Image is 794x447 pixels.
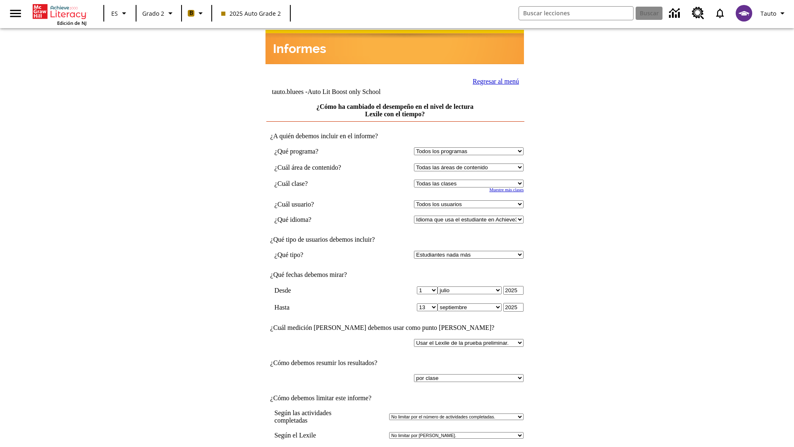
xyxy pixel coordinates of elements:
[275,251,367,259] td: ¿Qué tipo?
[272,88,423,96] td: tauto.bluees -
[33,2,86,26] div: Portada
[221,9,281,18] span: 2025 Auto Grade 2
[111,9,118,18] span: ES
[275,432,388,439] td: Según el Lexile
[709,2,731,24] a: Notificaciones
[275,409,388,424] td: Según las actividades completadas
[3,1,28,26] button: Abrir el menú lateral
[139,6,179,21] button: Grado: Grado 2, Elige un grado
[266,236,524,243] td: ¿Qué tipo de usuarios debemos incluir?
[757,6,791,21] button: Perfil/Configuración
[316,103,474,118] a: ¿Cómo ha cambiado el desempeño en el nivel de lectura Lexile con el tiempo?
[275,147,367,155] td: ¿Qué programa?
[266,359,524,367] td: ¿Cómo debemos resumir los resultados?
[275,180,367,187] td: ¿Cuál clase?
[184,6,209,21] button: Boost El color de la clase es anaranjado claro. Cambiar el color de la clase.
[107,6,133,21] button: Lenguaje: ES, Selecciona un idioma
[275,286,367,295] td: Desde
[266,132,524,140] td: ¿A quién debemos incluir en el informe?
[275,200,367,208] td: ¿Cuál usuario?
[489,187,524,192] a: Muestre más clases
[265,30,524,64] img: header
[519,7,633,20] input: Buscar campo
[266,324,524,332] td: ¿Cuál medición [PERSON_NAME] debemos usar como punto [PERSON_NAME]?
[275,303,367,312] td: Hasta
[308,88,381,95] nobr: Auto Lit Boost only School
[761,9,776,18] span: Tauto
[736,5,752,22] img: avatar image
[687,2,709,24] a: Centro de recursos, Se abrirá en una pestaña nueva.
[731,2,757,24] button: Escoja un nuevo avatar
[275,164,341,171] nobr: ¿Cuál área de contenido?
[189,8,193,18] span: B
[57,20,86,26] span: Edición de NJ
[142,9,164,18] span: Grado 2
[275,216,367,223] td: ¿Qué idioma?
[266,394,524,402] td: ¿Cómo debemos limitar este informe?
[473,78,519,85] a: Regresar al menú
[266,271,524,279] td: ¿Qué fechas debemos mirar?
[664,2,687,25] a: Centro de información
